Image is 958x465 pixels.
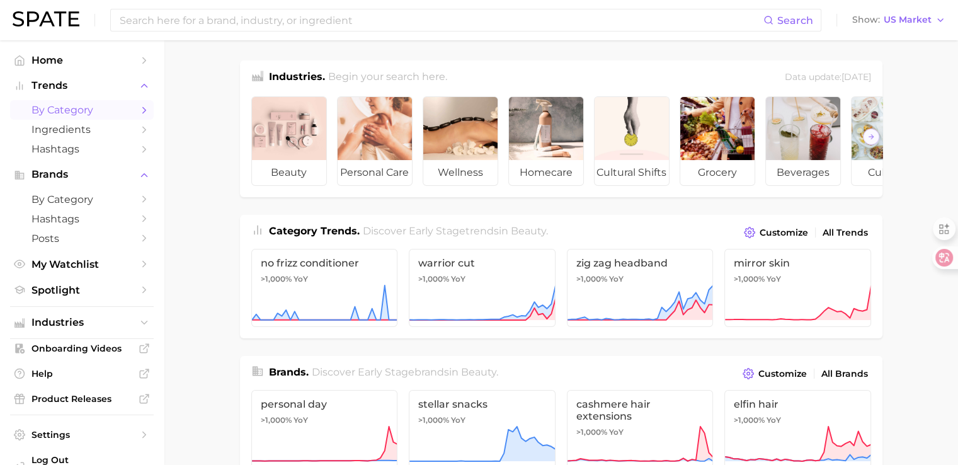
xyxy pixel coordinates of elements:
a: zig zag headband>1,000% YoY [567,249,714,327]
span: zig zag headband [576,257,704,269]
a: wellness [423,96,498,186]
span: Brands [31,169,132,180]
a: homecare [508,96,584,186]
a: grocery [680,96,755,186]
span: by Category [31,193,132,205]
a: Hashtags [10,139,154,159]
button: Industries [10,313,154,332]
button: Trends [10,76,154,95]
a: Posts [10,229,154,248]
span: Settings [31,429,132,440]
span: by Category [31,104,132,116]
span: Spotlight [31,284,132,296]
span: Onboarding Videos [31,343,132,354]
span: wellness [423,160,498,185]
span: >1,000% [734,274,765,284]
a: All Brands [818,365,871,382]
span: >1,000% [576,274,607,284]
span: YoY [609,427,624,437]
span: YoY [294,415,308,425]
span: >1,000% [261,415,292,425]
span: Discover Early Stage trends in . [363,225,548,237]
span: personal care [338,160,412,185]
span: Show [852,16,880,23]
span: >1,000% [261,274,292,284]
span: beverages [766,160,840,185]
span: warrior cut [418,257,546,269]
a: Home [10,50,154,70]
span: Ingredients [31,123,132,135]
a: beauty [251,96,327,186]
span: Help [31,368,132,379]
span: grocery [680,160,755,185]
span: Hashtags [31,143,132,155]
img: SPATE [13,11,79,26]
span: Brands . [269,366,309,378]
span: Trends [31,80,132,91]
span: YoY [294,274,308,284]
a: Settings [10,425,154,444]
button: Customize [741,224,811,241]
a: warrior cut>1,000% YoY [409,249,556,327]
span: >1,000% [418,274,449,284]
span: Product Releases [31,393,132,405]
span: YoY [451,274,465,284]
a: beverages [765,96,841,186]
button: Customize [739,365,809,382]
span: My Watchlist [31,258,132,270]
span: mirror skin [734,257,862,269]
span: YoY [767,415,781,425]
span: >1,000% [734,415,765,425]
span: Industries [31,317,132,328]
a: My Watchlist [10,255,154,274]
button: ShowUS Market [849,12,949,28]
a: Help [10,364,154,383]
span: culinary [852,160,926,185]
span: Posts [31,233,132,244]
a: by Category [10,100,154,120]
span: YoY [609,274,624,284]
span: Hashtags [31,213,132,225]
a: Product Releases [10,389,154,408]
span: >1,000% [418,415,449,425]
span: beauty [511,225,546,237]
a: personal care [337,96,413,186]
a: cultural shifts [594,96,670,186]
span: stellar snacks [418,398,546,410]
h2: Begin your search here. [328,69,447,86]
a: Ingredients [10,120,154,139]
span: YoY [451,415,465,425]
a: culinary [851,96,927,186]
span: Search [777,14,813,26]
span: Customize [758,369,807,379]
span: no frizz conditioner [261,257,389,269]
span: Home [31,54,132,66]
a: mirror skin>1,000% YoY [724,249,871,327]
span: Category Trends . [269,225,360,237]
a: Onboarding Videos [10,339,154,358]
button: Scroll Right [863,129,879,145]
span: Discover Early Stage brands in . [312,366,498,378]
input: Search here for a brand, industry, or ingredient [118,9,763,31]
a: Hashtags [10,209,154,229]
span: elfin hair [734,398,862,410]
a: All Trends [819,224,871,241]
span: cultural shifts [595,160,669,185]
span: beauty [461,366,496,378]
a: by Category [10,190,154,209]
h1: Industries. [269,69,325,86]
span: All Trends [823,227,868,238]
a: no frizz conditioner>1,000% YoY [251,249,398,327]
a: Spotlight [10,280,154,300]
span: homecare [509,160,583,185]
span: YoY [767,274,781,284]
span: Customize [760,227,808,238]
span: beauty [252,160,326,185]
span: US Market [884,16,932,23]
span: cashmere hair extensions [576,398,704,422]
div: Data update: [DATE] [785,69,871,86]
span: personal day [261,398,389,410]
button: Brands [10,165,154,184]
span: All Brands [821,369,868,379]
span: >1,000% [576,427,607,437]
